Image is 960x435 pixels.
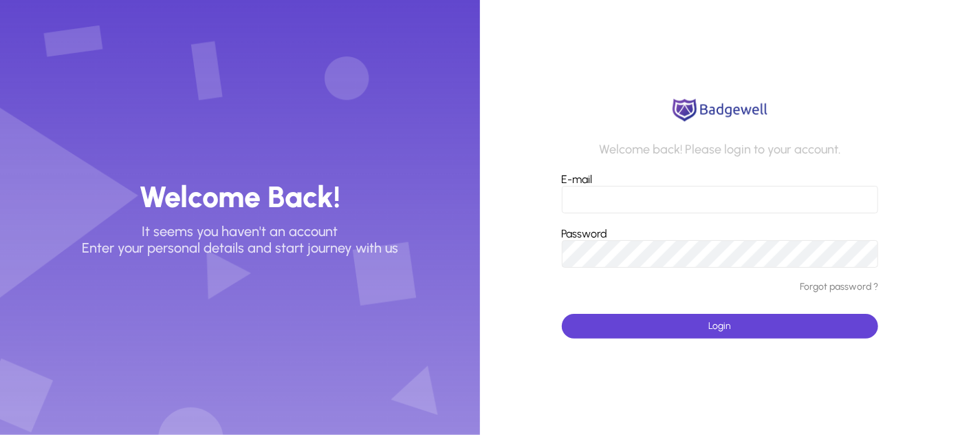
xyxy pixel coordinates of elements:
[140,179,341,215] h3: Welcome Back!
[137,80,148,91] img: tab_keywords_by_traffic_grey.svg
[82,240,398,256] p: Enter your personal details and start journey with us
[22,36,33,47] img: website_grey.svg
[37,80,48,91] img: tab_domain_overview_orange.svg
[708,320,731,332] span: Login
[562,227,608,240] label: Password
[668,96,772,124] img: logo.png
[36,36,151,47] div: Domain: [DOMAIN_NAME]
[599,142,840,158] p: Welcome back! Please login to your account.
[562,173,593,186] label: E-mail
[152,81,232,90] div: Keywords by Traffic
[39,22,67,33] div: v 4.0.25
[52,81,123,90] div: Domain Overview
[22,22,33,33] img: logo_orange.svg
[562,314,879,339] button: Login
[800,282,878,293] a: Forgot password ?
[142,223,338,240] p: It seems you haven't an account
